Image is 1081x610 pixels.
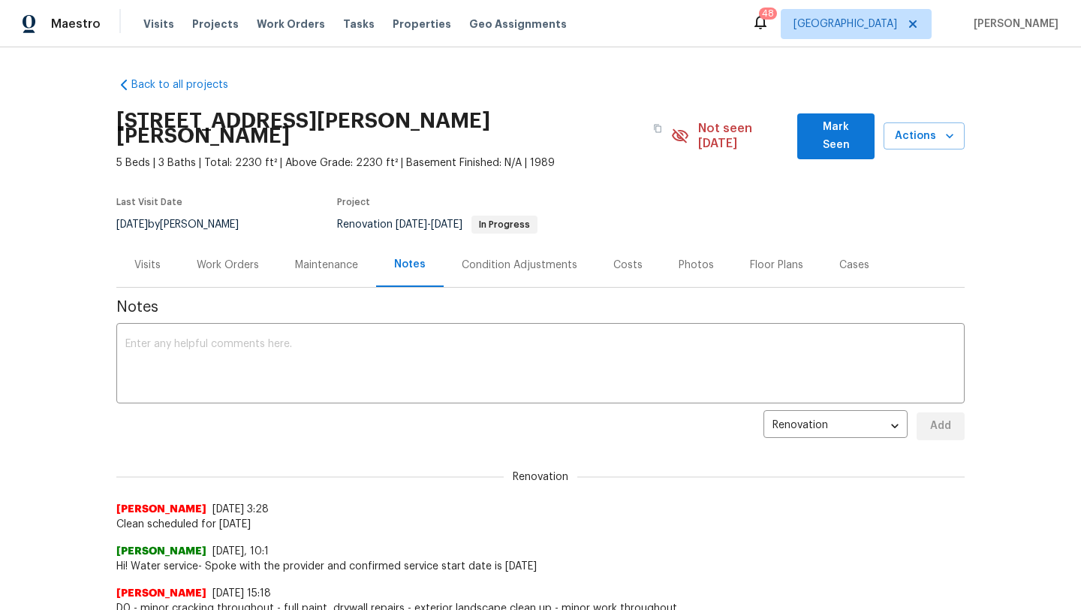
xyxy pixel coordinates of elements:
span: - [396,219,462,230]
div: Floor Plans [750,258,803,273]
span: [PERSON_NAME] [968,17,1058,32]
span: Renovation [504,470,577,485]
span: [PERSON_NAME] [116,544,206,559]
span: Properties [393,17,451,32]
span: [DATE] [396,219,427,230]
div: by [PERSON_NAME] [116,216,257,234]
div: Photos [679,258,714,273]
span: Projects [192,17,239,32]
span: Not seen [DATE] [698,121,789,151]
button: Copy Address [644,115,671,142]
span: [PERSON_NAME] [116,502,206,517]
span: [PERSON_NAME] [116,586,206,601]
span: Maestro [51,17,101,32]
span: Geo Assignments [469,17,567,32]
span: Hi! Water service- Spoke with the provider and confirmed service start date is [DATE] [116,559,965,574]
button: Mark Seen [797,113,875,159]
div: 48 [762,6,774,21]
span: [DATE] [431,219,462,230]
div: Work Orders [197,258,259,273]
span: [GEOGRAPHIC_DATA] [793,17,897,32]
button: Actions [884,122,965,150]
div: Cases [839,258,869,273]
span: Project [337,198,370,207]
a: Back to all projects [116,77,260,92]
span: Renovation [337,219,537,230]
span: Work Orders [257,17,325,32]
div: Costs [613,258,643,273]
div: Notes [394,257,426,272]
div: Condition Adjustments [462,258,577,273]
span: Visits [143,17,174,32]
span: Last Visit Date [116,198,182,207]
span: [DATE] 3:28 [212,504,269,515]
span: Tasks [343,19,375,29]
h2: [STREET_ADDRESS][PERSON_NAME][PERSON_NAME] [116,113,644,143]
span: [DATE], 10:1 [212,546,269,557]
span: Mark Seen [809,118,863,155]
span: [DATE] [116,219,148,230]
div: Renovation [763,408,908,445]
div: Visits [134,258,161,273]
span: Clean scheduled for [DATE] [116,517,965,532]
div: Maintenance [295,258,358,273]
span: Actions [896,127,953,146]
span: In Progress [473,220,536,229]
span: [DATE] 15:18 [212,588,271,599]
span: Notes [116,300,965,315]
span: 5 Beds | 3 Baths | Total: 2230 ft² | Above Grade: 2230 ft² | Basement Finished: N/A | 1989 [116,156,671,171]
